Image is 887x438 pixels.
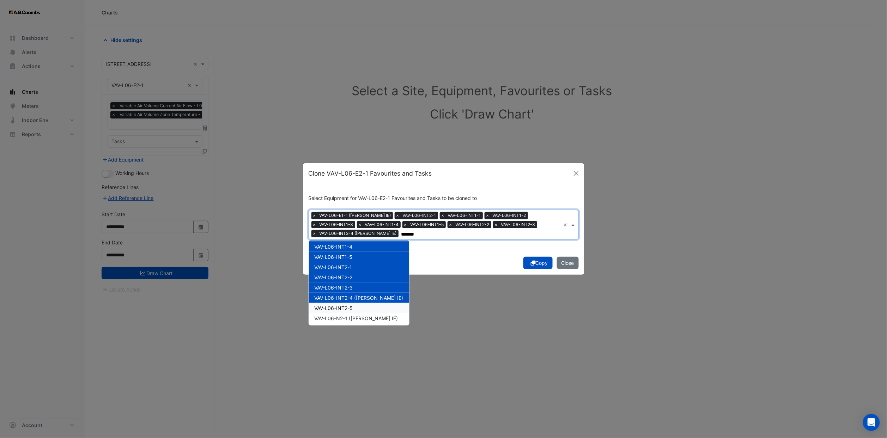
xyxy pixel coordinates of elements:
[315,285,353,291] span: VAV-L06-INT2-3
[564,221,570,229] span: Clear
[357,221,363,228] span: ×
[557,257,579,269] button: Close
[863,414,880,431] div: Open Intercom Messenger
[493,221,499,228] span: ×
[402,221,409,228] span: ×
[318,221,355,228] span: VAV-L06-INT1-3
[485,212,491,219] span: ×
[318,230,399,237] span: VAV-L06-INT2-4 ([PERSON_NAME] IE)
[409,221,446,228] span: VAV-L06-INT1-5
[395,212,401,219] span: ×
[523,257,553,269] button: Copy
[309,195,579,201] h6: Select Equipment for VAV-L06-E2-1 Favourites and Tasks to be cloned to
[440,212,446,219] span: ×
[309,169,432,178] h5: Clone VAV-L06-E2-1 Favourites and Tasks
[454,221,491,228] span: VAV-L06-INT2-2
[315,305,353,311] span: VAV-L06-INT2-5
[571,168,582,179] button: Close
[446,212,483,219] span: VAV-L06-INT1-1
[318,212,393,219] span: VAV-L06-E1-1 ([PERSON_NAME] IE)
[315,254,353,260] span: VAV-L06-INT1-5
[315,274,353,280] span: VAV-L06-INT2-2
[401,212,438,219] span: VAV-L06-INT2-1
[499,221,537,228] span: VAV-L06-INT2-3
[448,221,454,228] span: ×
[315,264,352,270] span: VAV-L06-INT2-1
[311,212,318,219] span: ×
[315,295,403,301] span: VAV-L06-INT2-4 ([PERSON_NAME] IE)
[491,212,528,219] span: VAV-L06-INT1-2
[315,315,398,321] span: VAV-L06-N2-1 ([PERSON_NAME] IE)
[311,221,318,228] span: ×
[311,230,318,237] span: ×
[309,240,409,326] ng-dropdown-panel: Options list
[315,244,353,250] span: VAV-L06-INT1-4
[363,221,401,228] span: VAV-L06-INT1-4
